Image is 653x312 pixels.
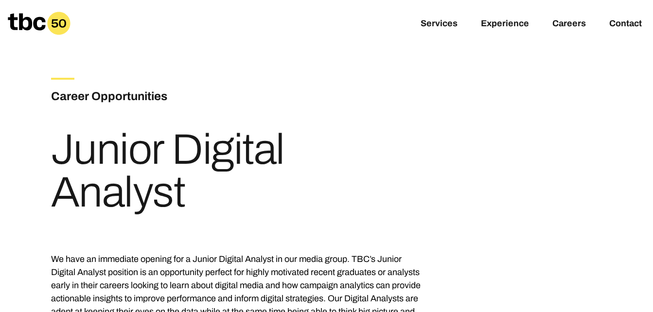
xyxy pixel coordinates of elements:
[51,128,424,214] h1: Junior Digital Analyst
[8,12,71,35] a: Homepage
[421,18,458,30] a: Services
[609,18,642,30] a: Contact
[481,18,529,30] a: Experience
[51,87,284,105] h3: Career Opportunities
[552,18,586,30] a: Careers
